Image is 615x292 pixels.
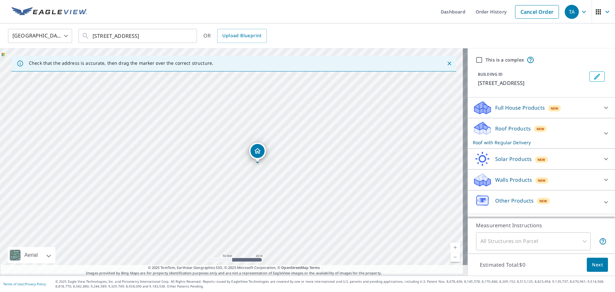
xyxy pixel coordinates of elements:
a: Privacy Policy [25,282,46,286]
span: © 2025 TomTom, Earthstar Geographics SIO, © 2025 Microsoft Corporation, © [148,265,320,271]
button: Close [445,59,454,68]
p: Roof with Regular Delivery [473,139,598,146]
div: All Structures on Parcel [476,232,591,250]
div: Walls ProductsNew [473,172,610,188]
p: Walls Products [495,176,532,184]
p: | [3,282,46,286]
span: Upload Blueprint [222,32,261,40]
p: Roof Products [495,125,531,132]
a: Current Level 19, Zoom Out [450,252,460,262]
a: Terms [309,265,320,270]
div: Solar ProductsNew [473,151,610,167]
span: Your report will include each building or structure inside the parcel boundary. In some cases, du... [599,238,607,245]
p: Full House Products [495,104,545,112]
span: New [539,198,547,204]
span: New [537,126,545,131]
p: Other Products [495,197,534,204]
p: BUILDING ID [478,71,503,77]
div: TA [565,5,579,19]
a: OpenStreetMap [281,265,308,270]
img: EV Logo [12,7,87,17]
p: Solar Products [495,155,532,163]
span: New [538,178,546,183]
span: Next [592,261,603,269]
div: Aerial [8,247,55,263]
a: Terms of Use [3,282,23,286]
span: New [551,106,559,111]
div: OR [203,29,267,43]
div: [GEOGRAPHIC_DATA] [8,27,72,45]
p: Measurement Instructions [476,221,607,229]
div: Dropped pin, building 1, Residential property, 5335 Daisy St Springfield, OR 97478 [249,143,266,163]
p: © 2025 Eagle View Technologies, Inc. and Pictometry International Corp. All Rights Reserved. Repo... [55,279,612,289]
a: Cancel Order [515,5,559,19]
a: Upload Blueprint [217,29,266,43]
button: Edit building 1 [589,71,605,82]
div: Aerial [22,247,40,263]
div: Roof ProductsNewRoof with Regular Delivery [473,121,610,146]
p: [STREET_ADDRESS] [478,79,587,87]
a: Current Level 19, Zoom In [450,243,460,252]
span: New [537,157,545,162]
div: Other ProductsNew [473,193,610,211]
button: Next [587,258,608,272]
label: This is a complex [486,57,524,63]
p: Estimated Total: $0 [475,258,530,272]
input: Search by address or latitude-longitude [93,27,184,45]
div: Full House ProductsNew [473,100,610,115]
p: Check that the address is accurate, then drag the marker over the correct structure. [29,60,213,66]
